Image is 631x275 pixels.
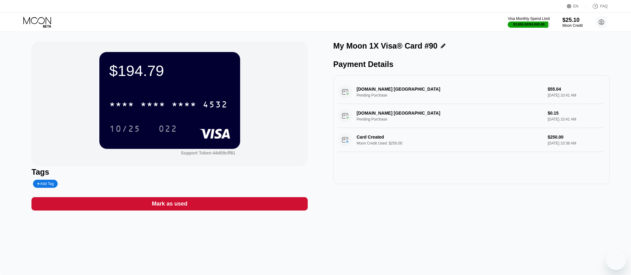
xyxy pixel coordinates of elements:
div: $25.10Moon Credit [562,17,583,28]
div: 10/25 [109,125,140,135]
div: FAQ [600,4,608,8]
div: $194.79 [109,62,230,79]
div: $3,855.82 / $4,000.00 [513,22,545,26]
div: 022 [154,121,182,136]
div: My Moon 1X Visa® Card #90 [333,41,438,50]
div: Mark as used [31,197,308,211]
div: Add Tag [37,182,54,186]
div: 10/25 [105,121,145,136]
div: Payment Details [333,60,610,69]
div: $25.10 [562,17,583,23]
div: 022 [159,125,177,135]
div: Support Token: 44d09cff81 [181,150,235,155]
div: FAQ [586,3,608,9]
div: Mark as used [152,200,187,207]
iframe: Button to launch messaging window [606,250,626,270]
div: EN [567,3,586,9]
div: Support Token:44d09cff81 [181,150,235,155]
div: Tags [31,168,308,177]
div: Add Tag [33,180,57,188]
div: EN [573,4,579,8]
div: Visa Monthly Spend Limit$3,855.82/$4,000.00 [508,17,550,28]
div: Moon Credit [562,23,583,28]
div: Visa Monthly Spend Limit [508,17,550,21]
div: 4532 [203,100,228,110]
